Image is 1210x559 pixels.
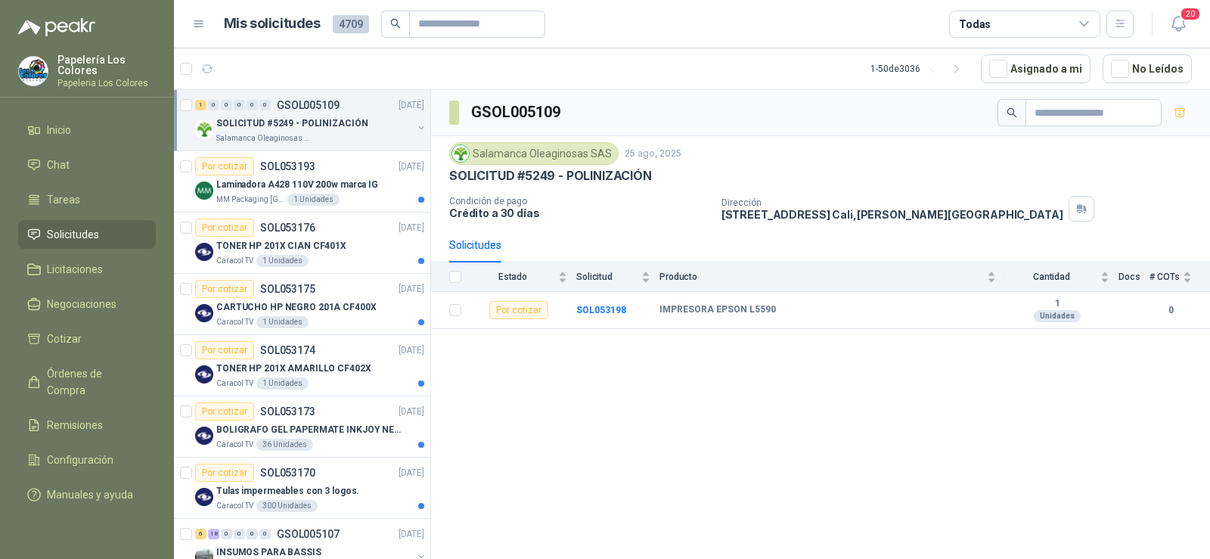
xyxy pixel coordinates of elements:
p: BOLIGRAFO GEL PAPERMATE INKJOY NEGRO [216,423,405,437]
div: Salamanca Oleaginosas SAS [449,142,619,165]
th: Estado [470,262,576,292]
span: search [390,18,401,29]
p: TONER HP 201X AMARILLO CF402X [216,362,371,376]
span: # COTs [1149,272,1180,282]
span: Licitaciones [47,261,103,278]
button: No Leídos [1103,54,1192,83]
div: Solicitudes [449,237,501,253]
div: 300 Unidades [256,500,318,512]
p: Laminadora A428 110V 200w marca IG [216,178,378,192]
img: Company Logo [452,145,469,162]
p: Caracol TV [216,316,253,328]
div: 1 Unidades [287,194,340,206]
button: 20 [1165,11,1192,38]
a: Solicitudes [18,220,156,249]
p: SOL053174 [260,345,315,356]
p: GSOL005107 [277,529,340,539]
th: Docs [1118,262,1149,292]
div: Por cotizar [489,301,548,319]
span: Cotizar [47,331,82,347]
p: Salamanca Oleaginosas SAS [216,132,312,144]
div: 18 [208,529,219,539]
img: Company Logo [195,488,213,506]
p: SOLICITUD #5249 - POLINIZACIÓN [449,168,652,184]
a: Por cotizarSOL053174[DATE] Company LogoTONER HP 201X AMARILLO CF402XCaracol TV1 Unidades [174,335,430,396]
div: 1 Unidades [256,377,309,390]
p: [DATE] [399,160,424,174]
p: Crédito a 30 días [449,207,709,219]
img: Logo peakr [18,18,95,36]
span: 4709 [333,15,369,33]
span: Configuración [47,452,113,468]
div: 1 [195,100,206,110]
img: Company Logo [195,365,213,384]
div: 0 [234,529,245,539]
p: [DATE] [399,98,424,113]
div: 0 [259,100,271,110]
span: search [1007,107,1017,118]
p: [STREET_ADDRESS] Cali , [PERSON_NAME][GEOGRAPHIC_DATA] [721,208,1063,221]
a: Por cotizarSOL053175[DATE] Company LogoCARTUCHO HP NEGRO 201A CF400XCaracol TV1 Unidades [174,274,430,335]
a: Configuración [18,446,156,474]
p: 25 ago, 2025 [625,147,681,161]
b: IMPRESORA EPSON L5590 [659,304,776,316]
span: Remisiones [47,417,103,433]
p: Caracol TV [216,255,253,267]
span: Chat [47,157,70,173]
div: 1 - 50 de 3036 [870,57,969,81]
a: Por cotizarSOL053176[DATE] Company LogoTONER HP 201X CIAN CF401XCaracol TV1 Unidades [174,213,430,274]
p: Condición de pago [449,196,709,207]
a: Negociaciones [18,290,156,318]
th: # COTs [1149,262,1210,292]
p: Caracol TV [216,377,253,390]
div: Por cotizar [195,219,254,237]
span: 20 [1180,7,1201,21]
div: Por cotizar [195,280,254,298]
div: Todas [959,16,991,33]
p: Caracol TV [216,439,253,451]
span: Solicitud [576,272,638,282]
div: 36 Unidades [256,439,313,451]
div: 0 [221,529,232,539]
p: CARTUCHO HP NEGRO 201A CF400X [216,300,377,315]
a: 1 0 0 0 0 0 GSOL005109[DATE] Company LogoSOLICITUD #5249 - POLINIZACIÓNSalamanca Oleaginosas SAS [195,96,427,144]
div: 0 [234,100,245,110]
a: Órdenes de Compra [18,359,156,405]
a: Tareas [18,185,156,214]
a: Licitaciones [18,255,156,284]
a: SOL053198 [576,305,626,315]
span: Solicitudes [47,226,99,243]
div: Por cotizar [195,402,254,421]
a: Chat [18,151,156,179]
p: [DATE] [399,405,424,419]
p: GSOL005109 [277,100,340,110]
a: Por cotizarSOL053170[DATE] Company LogoTulas impermeables con 3 logos.Caracol TV300 Unidades [174,458,430,519]
p: SOL053170 [260,467,315,478]
p: [DATE] [399,527,424,542]
h1: Mis solicitudes [224,13,321,35]
th: Cantidad [1005,262,1118,292]
p: SOL053175 [260,284,315,294]
img: Company Logo [195,243,213,261]
a: Remisiones [18,411,156,439]
p: MM Packaging [GEOGRAPHIC_DATA] [216,194,284,206]
span: Manuales y ayuda [47,486,133,503]
div: 0 [247,100,258,110]
p: Caracol TV [216,500,253,512]
p: TONER HP 201X CIAN CF401X [216,239,346,253]
p: [DATE] [399,343,424,358]
img: Company Logo [195,182,213,200]
b: 0 [1149,303,1192,318]
img: Company Logo [195,120,213,138]
span: Producto [659,272,984,282]
div: 0 [247,529,258,539]
p: [DATE] [399,466,424,480]
div: Por cotizar [195,157,254,175]
p: Dirección [721,197,1063,208]
p: SOL053193 [260,161,315,172]
p: [DATE] [399,221,424,235]
div: Unidades [1034,310,1081,322]
b: 1 [1005,298,1109,310]
p: SOLICITUD #5249 - POLINIZACIÓN [216,116,368,131]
